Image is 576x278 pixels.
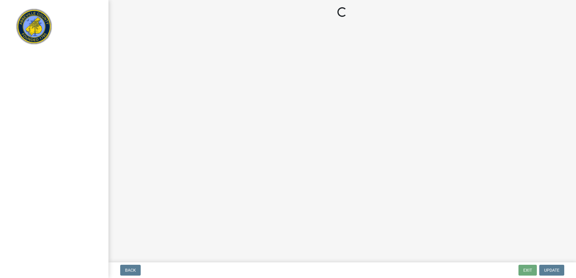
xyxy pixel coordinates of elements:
[125,268,136,273] span: Back
[120,265,141,276] button: Back
[544,268,559,273] span: Update
[539,265,564,276] button: Update
[518,265,537,276] button: Exit
[12,6,56,51] img: Abbeville County, South Carolina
